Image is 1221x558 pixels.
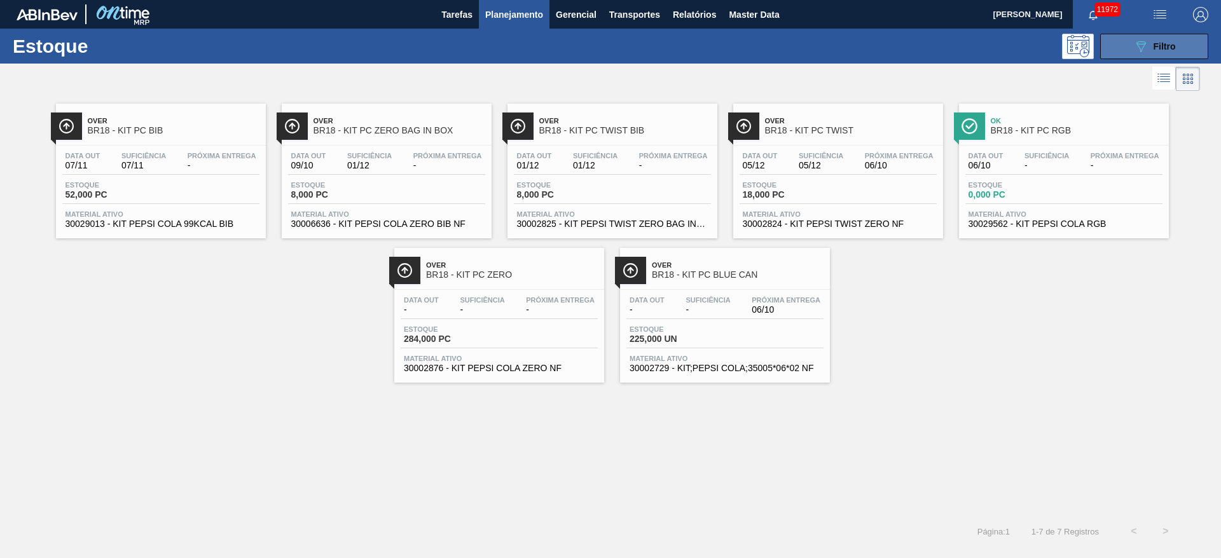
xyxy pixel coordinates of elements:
[969,152,1004,160] span: Data out
[121,161,166,170] span: 07/11
[291,181,380,189] span: Estoque
[441,7,473,22] span: Tarefas
[686,296,730,304] span: Suficiência
[121,152,166,160] span: Suficiência
[865,152,934,160] span: Próxima Entrega
[1193,7,1208,22] img: Logout
[630,364,820,373] span: 30002729 - KIT;PEPSI COLA;35005*06*02 NF
[610,238,836,383] a: ÍconeOverBR18 - KIT PC BLUE CANData out-Suficiência-Próxima Entrega06/10Estoque225,000 UNMaterial...
[652,261,824,269] span: Over
[517,210,708,218] span: Material ativo
[729,7,779,22] span: Master Data
[1073,6,1114,24] button: Notificações
[485,7,543,22] span: Planejamento
[460,296,504,304] span: Suficiência
[630,305,665,315] span: -
[17,9,78,20] img: TNhmsLtSVTkK8tSr43FrP2fwEKptu5GPRR3wAAAABJRU5ErkJggg==
[517,190,606,200] span: 8,000 PC
[347,152,392,160] span: Suficiência
[686,305,730,315] span: -
[1150,515,1182,547] button: >
[59,118,74,134] img: Ícone
[413,152,482,160] span: Próxima Entrega
[1152,67,1176,91] div: Visão em Lista
[573,152,617,160] span: Suficiência
[188,161,256,170] span: -
[630,296,665,304] span: Data out
[724,94,949,238] a: ÍconeOverBR18 - KIT PC TWISTData out05/12Suficiência05/12Próxima Entrega06/10Estoque18,000 PCMate...
[765,117,937,125] span: Over
[865,161,934,170] span: 06/10
[652,270,824,280] span: BR18 - KIT PC BLUE CAN
[347,161,392,170] span: 01/12
[46,94,272,238] a: ÍconeOverBR18 - KIT PC BIBData out07/11Suficiência07/11Próxima Entrega-Estoque52,000 PCMaterial a...
[291,210,482,218] span: Material ativo
[799,152,843,160] span: Suficiência
[66,190,155,200] span: 52,000 PC
[765,126,937,135] span: BR18 - KIT PC TWIST
[404,355,595,362] span: Material ativo
[630,355,820,362] span: Material ativo
[385,238,610,383] a: ÍconeOverBR18 - KIT PC ZEROData out-Suficiência-Próxima Entrega-Estoque284,000 PCMaterial ativo30...
[743,190,832,200] span: 18,000 PC
[609,7,660,22] span: Transportes
[743,181,832,189] span: Estoque
[1118,515,1150,547] button: <
[498,94,724,238] a: ÍconeOverBR18 - KIT PC TWIST BIBData out01/12Suficiência01/12Próxima Entrega-Estoque8,000 PCMater...
[510,118,526,134] img: Ícone
[1154,41,1176,51] span: Filtro
[969,210,1159,218] span: Material ativo
[66,219,256,229] span: 30029013 - KIT PEPSI COLA 99KCAL BIB
[1091,161,1159,170] span: -
[284,118,300,134] img: Ícone
[404,334,493,344] span: 284,000 PC
[969,181,1058,189] span: Estoque
[623,262,638,278] img: Ícone
[969,190,1058,200] span: 0,000 PC
[517,152,552,160] span: Data out
[539,126,711,135] span: BR18 - KIT PC TWIST BIB
[736,118,752,134] img: Ícone
[426,270,598,280] span: BR18 - KIT PC ZERO
[752,305,820,315] span: 06/10
[1100,34,1208,59] button: Filtro
[799,161,843,170] span: 05/12
[426,261,598,269] span: Over
[66,181,155,189] span: Estoque
[977,527,1010,536] span: Página : 1
[66,161,100,170] span: 07/11
[1152,7,1168,22] img: userActions
[556,7,597,22] span: Gerencial
[639,152,708,160] span: Próxima Entrega
[397,262,413,278] img: Ícone
[991,117,1162,125] span: Ok
[1029,527,1099,536] span: 1 - 7 de 7 Registros
[404,305,439,315] span: -
[314,117,485,125] span: Over
[88,126,259,135] span: BR18 - KIT PC BIB
[1094,3,1121,17] span: 11972
[991,126,1162,135] span: BR18 - KIT PC RGB
[314,126,485,135] span: BR18 - KIT PC ZERO BAG IN BOX
[404,325,493,333] span: Estoque
[188,152,256,160] span: Próxima Entrega
[404,296,439,304] span: Data out
[539,117,711,125] span: Over
[13,39,203,53] h1: Estoque
[291,152,326,160] span: Data out
[1024,152,1069,160] span: Suficiência
[272,94,498,238] a: ÍconeOverBR18 - KIT PC ZERO BAG IN BOXData out09/10Suficiência01/12Próxima Entrega-Estoque8,000 P...
[743,219,934,229] span: 30002824 - KIT PEPSI TWIST ZERO NF
[526,296,595,304] span: Próxima Entrega
[526,305,595,315] span: -
[517,161,552,170] span: 01/12
[969,219,1159,229] span: 30029562 - KIT PEPSI COLA RGB
[66,152,100,160] span: Data out
[404,364,595,373] span: 30002876 - KIT PEPSI COLA ZERO NF
[1024,161,1069,170] span: -
[460,305,504,315] span: -
[291,190,380,200] span: 8,000 PC
[1091,152,1159,160] span: Próxima Entrega
[743,210,934,218] span: Material ativo
[66,210,256,218] span: Material ativo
